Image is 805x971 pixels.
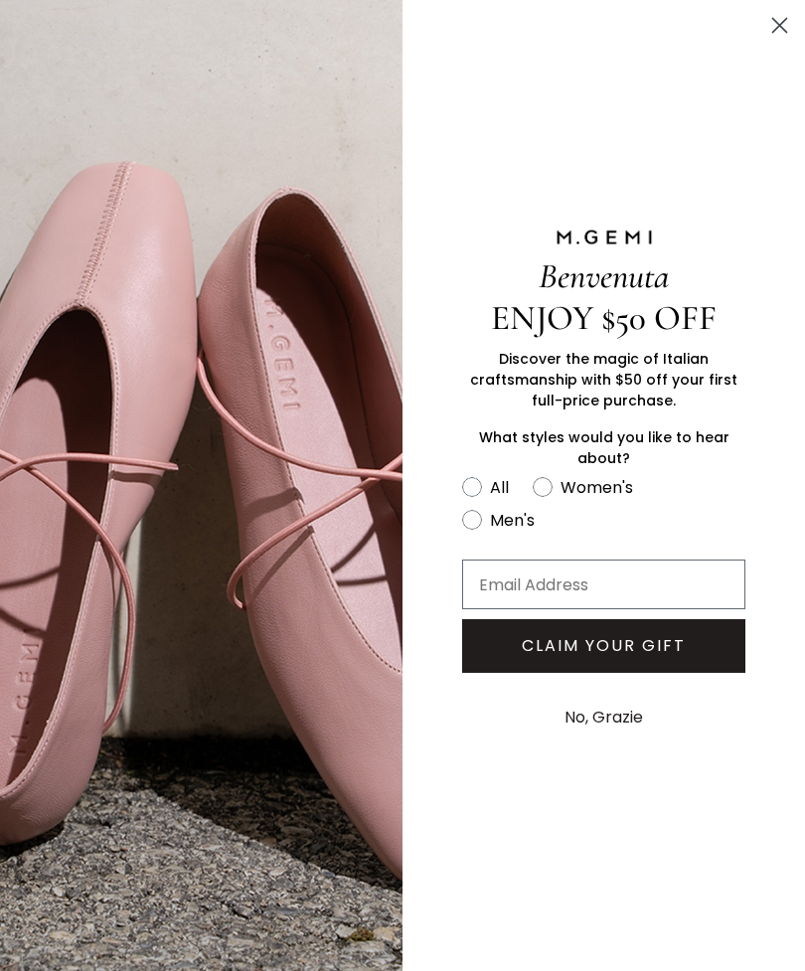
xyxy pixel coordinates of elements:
[491,297,717,339] span: ENJOY $50 OFF
[762,8,797,43] button: Close dialog
[490,475,509,500] div: All
[470,349,737,410] span: Discover the magic of Italian craftsmanship with $50 off your first full-price purchase.
[462,619,745,673] button: CLAIM YOUR GIFT
[539,255,669,297] span: Benvenuta
[561,475,633,500] div: Women's
[555,693,653,742] button: No, Grazie
[490,508,535,533] div: Men's
[462,560,745,609] input: Email Address
[479,427,729,468] span: What styles would you like to hear about?
[555,229,654,246] img: M.GEMI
